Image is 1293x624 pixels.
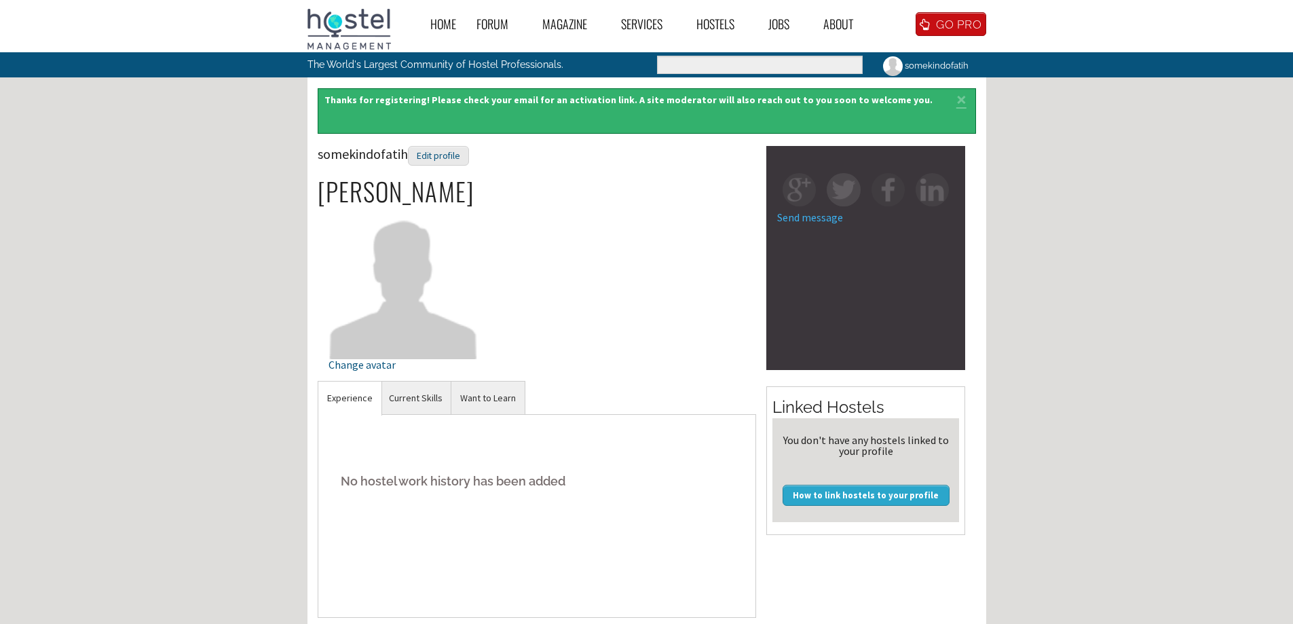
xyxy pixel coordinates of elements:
[451,382,525,415] a: Want to Learn
[318,88,976,134] div: Thanks for registering! Please check your email for an activation link. A site moderator will als...
[329,208,479,359] img: somekindofatih's picture
[466,9,532,39] a: Forum
[318,145,469,162] span: somekindofatih
[758,9,813,39] a: Jobs
[686,9,758,39] a: Hostels
[872,173,905,206] img: fb-square.png
[916,173,949,206] img: in-square.png
[954,96,969,102] a: ×
[329,359,479,370] div: Change avatar
[916,12,986,36] a: GO PRO
[408,145,469,162] a: Edit profile
[318,382,381,415] a: Experience
[881,54,905,78] img: somekindofatih's picture
[873,52,977,79] a: somekindofatih
[408,146,469,166] div: Edit profile
[772,396,959,419] h2: Linked Hostels
[778,435,954,456] div: You don't have any hostels linked to your profile
[318,177,757,206] h2: [PERSON_NAME]
[611,9,686,39] a: Services
[329,460,746,502] h5: No hostel work history has been added
[329,276,479,370] a: Change avatar
[813,9,877,39] a: About
[307,9,391,50] img: Hostel Management Home
[532,9,611,39] a: Magazine
[783,485,950,505] a: How to link hostels to your profile
[420,9,466,39] a: Home
[307,52,591,77] p: The World's Largest Community of Hostel Professionals.
[827,173,860,206] img: tw-square.png
[783,173,816,206] img: gp-square.png
[777,210,843,224] a: Send message
[657,56,863,74] input: Enter the terms you wish to search for.
[380,382,451,415] a: Current Skills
